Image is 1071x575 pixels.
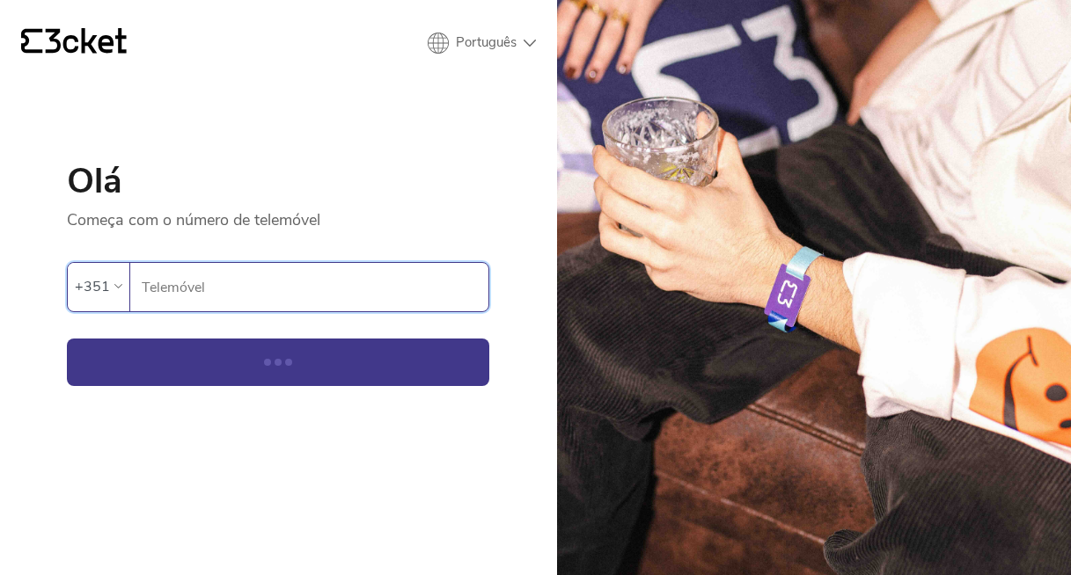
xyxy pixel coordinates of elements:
[67,199,489,230] p: Começa com o número de telemóvel
[67,338,489,386] button: Continuar
[21,29,42,54] g: {' '}
[21,28,127,58] a: {' '}
[75,273,110,300] div: +351
[130,263,488,312] label: Telemóvel
[67,164,489,199] h1: Olá
[141,263,488,311] input: Telemóvel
